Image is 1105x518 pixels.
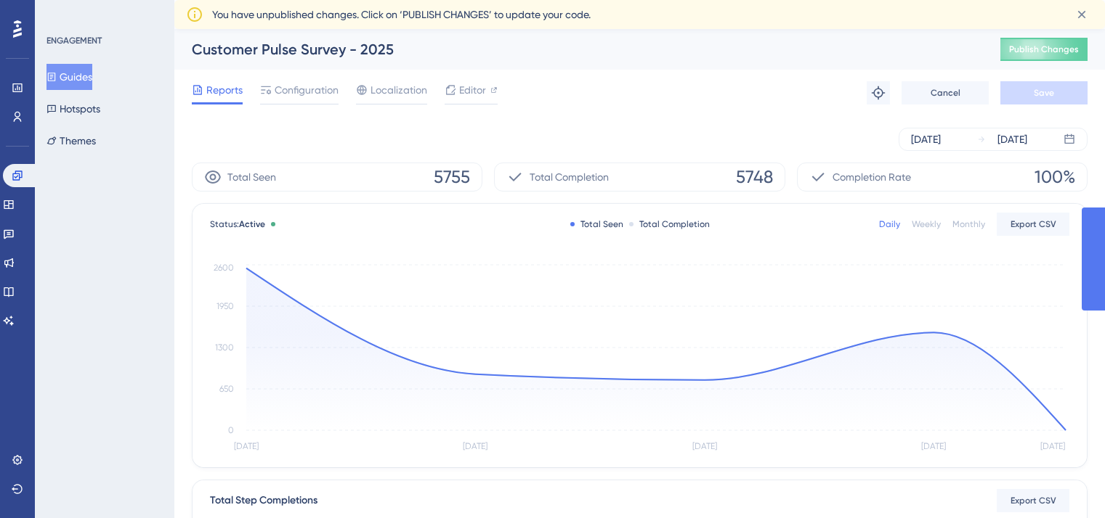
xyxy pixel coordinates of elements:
span: Configuration [275,81,339,99]
span: Reports [206,81,243,99]
span: Export CSV [1011,218,1056,230]
tspan: 650 [219,384,234,394]
div: Monthly [952,218,985,230]
button: Save [1000,81,1088,104]
div: [DATE] [997,131,1027,148]
tspan: [DATE] [1040,441,1065,451]
tspan: [DATE] [234,441,259,451]
div: Total Step Completions [210,492,317,509]
span: Completion Rate [833,168,911,186]
span: Status: [210,218,265,230]
span: Save [1034,87,1054,99]
div: Total Completion [629,218,710,230]
span: 5755 [434,165,470,189]
iframe: UserGuiding AI Assistant Launcher [1044,461,1088,504]
tspan: 1300 [215,342,234,353]
button: Cancel [902,81,989,104]
div: Weekly [912,218,941,230]
button: Publish Changes [1000,38,1088,61]
tspan: [DATE] [692,441,717,451]
div: ENGAGEMENT [46,35,102,46]
button: Hotspots [46,96,100,122]
div: [DATE] [911,131,941,148]
span: Editor [459,81,486,99]
button: Themes [46,128,96,154]
span: Total Seen [227,168,276,186]
span: Active [239,219,265,229]
span: Localization [371,81,427,99]
button: Export CSV [997,489,1069,512]
tspan: [DATE] [921,441,946,451]
span: You have unpublished changes. Click on ‘PUBLISH CHANGES’ to update your code. [212,6,591,23]
span: 5748 [736,165,773,189]
tspan: [DATE] [463,441,487,451]
tspan: 0 [228,425,234,435]
span: Total Completion [530,168,609,186]
span: Publish Changes [1009,44,1079,55]
span: 100% [1035,165,1075,189]
div: Total Seen [570,218,623,230]
tspan: 2600 [214,263,234,273]
button: Guides [46,64,92,90]
tspan: 1950 [216,301,234,311]
span: Cancel [931,87,960,99]
div: Customer Pulse Survey - 2025 [192,39,964,59]
div: Daily [879,218,900,230]
button: Export CSV [997,213,1069,236]
span: Export CSV [1011,495,1056,506]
